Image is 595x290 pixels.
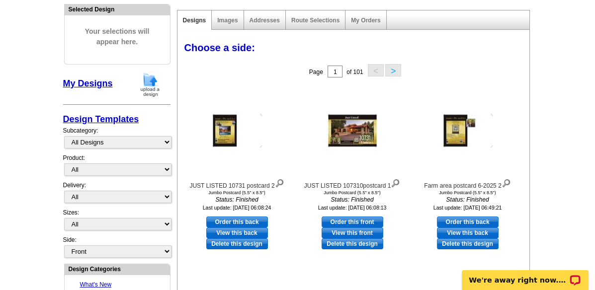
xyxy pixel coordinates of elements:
[183,17,206,24] a: Designs
[391,177,400,188] img: view design details
[502,177,511,188] img: view design details
[351,17,380,24] a: My Orders
[184,42,255,53] span: Choose a side:
[437,217,499,227] a: use this design
[309,69,323,75] span: Page
[206,238,268,249] a: Delete this design
[437,227,499,238] a: View this back
[455,259,595,290] iframe: LiveChat chat widget
[322,238,383,249] a: Delete this design
[385,64,401,76] button: >
[275,177,284,188] img: view design details
[63,114,139,124] a: Design Templates
[212,114,262,147] img: JUST LISTED 10731 postcard 2
[322,217,383,227] a: use this design
[318,205,387,211] small: Last update: [DATE] 06:08:13
[63,153,170,181] div: Product:
[65,4,170,14] div: Selected Design
[413,195,522,204] i: Status: Finished
[80,281,112,288] a: What's New
[217,17,238,24] a: Images
[63,235,170,259] div: Side:
[206,217,268,227] a: use this design
[298,177,407,190] div: JUST LISTED 107310postcard 1
[63,208,170,235] div: Sizes:
[322,227,383,238] a: View this front
[298,190,407,195] div: Jumbo Postcard (5.5" x 8.5")
[298,195,407,204] i: Status: Finished
[328,114,377,147] img: JUST LISTED 107310postcard 1
[206,227,268,238] a: View this back
[291,17,340,24] a: Route Selections
[63,78,113,88] a: My Designs
[250,17,280,24] a: Addresses
[203,205,271,211] small: Last update: [DATE] 06:08:24
[437,238,499,249] a: Delete this design
[413,177,522,190] div: Farm area postcard 6-2025 2
[182,177,292,190] div: JUST LISTED 10731 postcard 2
[182,190,292,195] div: Jumbo Postcard (5.5" x 8.5")
[65,264,170,274] div: Design Categories
[182,195,292,204] i: Status: Finished
[368,64,384,76] button: <
[63,181,170,208] div: Delivery:
[137,72,163,97] img: upload-design
[63,126,170,153] div: Subcategory:
[413,190,522,195] div: Jumbo Postcard (5.5" x 8.5")
[433,205,502,211] small: Last update: [DATE] 06:49:21
[72,16,163,57] span: Your selections will appear here.
[346,69,363,75] span: of 101
[443,114,493,147] img: Farm area postcard 6-2025 2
